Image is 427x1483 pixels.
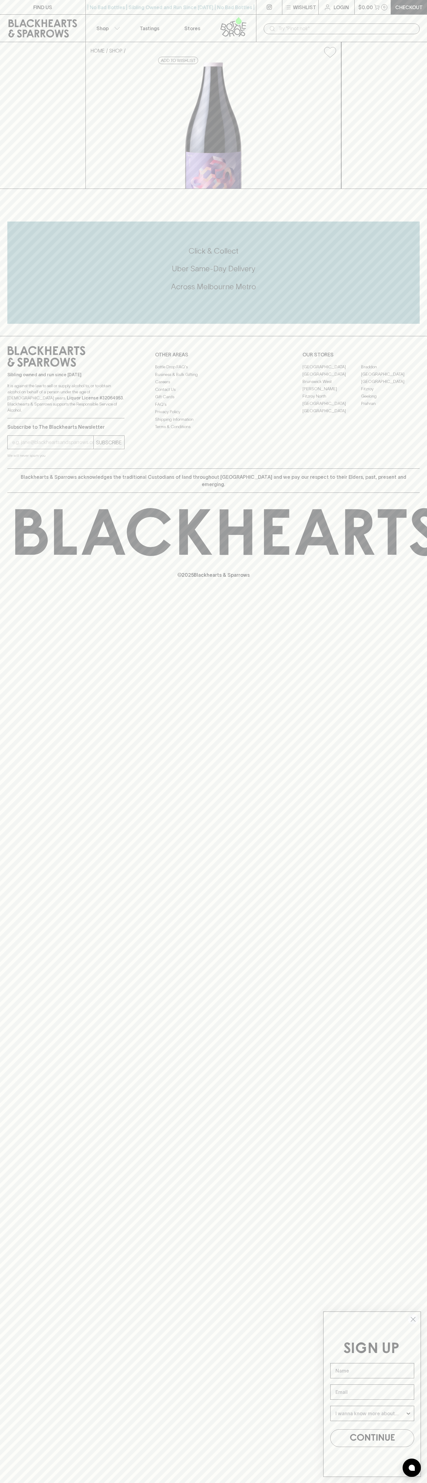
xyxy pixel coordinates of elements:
p: Subscribe to The Blackhearts Newsletter [7,423,125,431]
a: Careers [155,378,272,386]
a: Shipping Information [155,416,272,423]
p: SUBSCRIBE [96,439,122,446]
p: It is against the law to sell or supply alcohol to, or to obtain alcohol on behalf of a person un... [7,383,125,413]
h5: Across Melbourne Metro [7,282,420,292]
a: Terms & Conditions [155,423,272,431]
p: Checkout [395,4,423,11]
a: Stores [171,15,214,42]
p: Login [334,4,349,11]
a: [GEOGRAPHIC_DATA] [302,370,361,378]
button: Show Options [405,1406,411,1421]
p: OTHER AREAS [155,351,272,358]
p: 0 [383,5,385,9]
p: OUR STORES [302,351,420,358]
a: Prahran [361,400,420,407]
input: e.g. jane@blackheartsandsparrows.com.au [12,438,93,447]
p: Stores [184,25,200,32]
a: SHOP [109,48,122,53]
button: CONTINUE [330,1429,414,1447]
button: Close dialog [408,1314,418,1325]
a: [GEOGRAPHIC_DATA] [302,400,361,407]
a: Tastings [128,15,171,42]
button: SUBSCRIBE [94,436,124,449]
p: FIND US [33,4,52,11]
input: Email [330,1384,414,1400]
input: Name [330,1363,414,1378]
a: Brunswick West [302,378,361,385]
button: Add to wishlist [158,57,198,64]
a: HOME [91,48,105,53]
span: SIGN UP [343,1342,399,1356]
strong: Liquor License #32064953 [67,395,123,400]
img: 40283.png [86,63,341,189]
a: Fitzroy [361,385,420,392]
p: Blackhearts & Sparrows acknowledges the traditional Custodians of land throughout [GEOGRAPHIC_DAT... [12,473,415,488]
h5: Uber Same-Day Delivery [7,264,420,274]
p: Wishlist [293,4,316,11]
a: Bottle Drop FAQ's [155,363,272,371]
div: FLYOUT Form [317,1305,427,1483]
a: [GEOGRAPHIC_DATA] [302,407,361,414]
p: Tastings [140,25,159,32]
img: bubble-icon [409,1465,415,1471]
h5: Click & Collect [7,246,420,256]
p: Sibling owned and run since [DATE] [7,372,125,378]
a: [GEOGRAPHIC_DATA] [361,370,420,378]
a: Privacy Policy [155,408,272,416]
p: $0.00 [358,4,373,11]
a: Fitzroy North [302,392,361,400]
a: [GEOGRAPHIC_DATA] [302,363,361,370]
p: Shop [96,25,109,32]
a: FAQ's [155,401,272,408]
a: Braddon [361,363,420,370]
a: [PERSON_NAME] [302,385,361,392]
a: Contact Us [155,386,272,393]
div: Call to action block [7,222,420,324]
input: I wanna know more about... [335,1406,405,1421]
input: Try "Pinot noir" [278,24,415,34]
button: Shop [86,15,128,42]
button: Add to wishlist [322,45,338,60]
p: We will never spam you [7,453,125,459]
a: [GEOGRAPHIC_DATA] [361,378,420,385]
a: Gift Cards [155,393,272,401]
a: Business & Bulk Gifting [155,371,272,378]
a: Geelong [361,392,420,400]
